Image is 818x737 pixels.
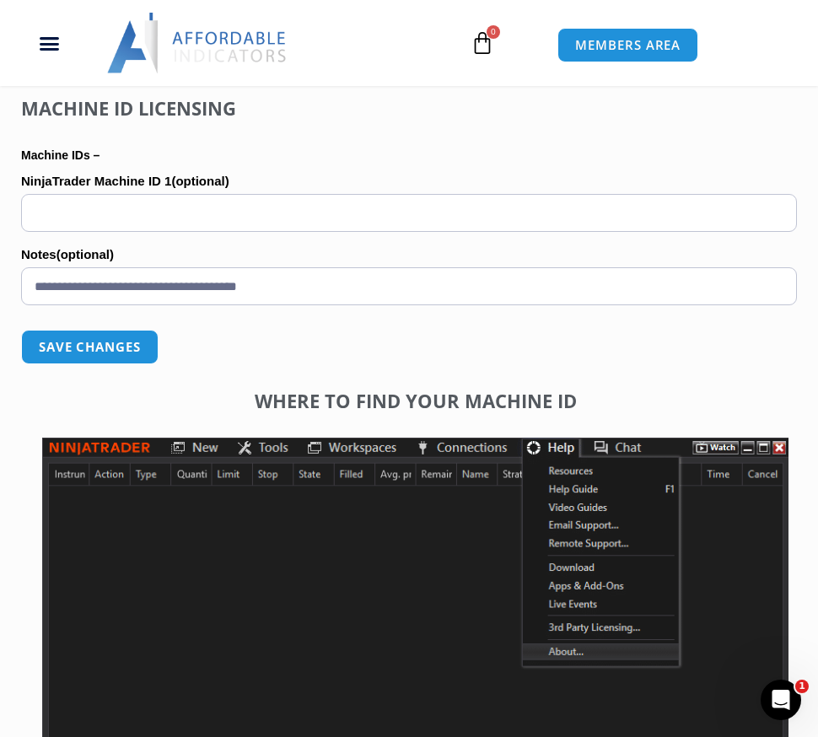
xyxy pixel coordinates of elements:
[21,97,797,119] h4: Machine ID Licensing
[57,247,114,261] span: (optional)
[171,174,229,188] span: (optional)
[9,27,90,59] div: Menu Toggle
[445,19,519,67] a: 0
[795,680,809,693] span: 1
[487,25,500,39] span: 0
[42,390,788,412] h4: Where to find your Machine ID
[761,680,801,720] iframe: Intercom live chat
[21,330,159,364] button: Save changes
[21,169,797,194] label: NinjaTrader Machine ID 1
[575,39,681,51] span: MEMBERS AREA
[107,13,288,73] img: LogoAI | Affordable Indicators – NinjaTrader
[557,28,698,62] a: MEMBERS AREA
[21,148,100,162] strong: Machine IDs –
[21,242,797,267] label: Notes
